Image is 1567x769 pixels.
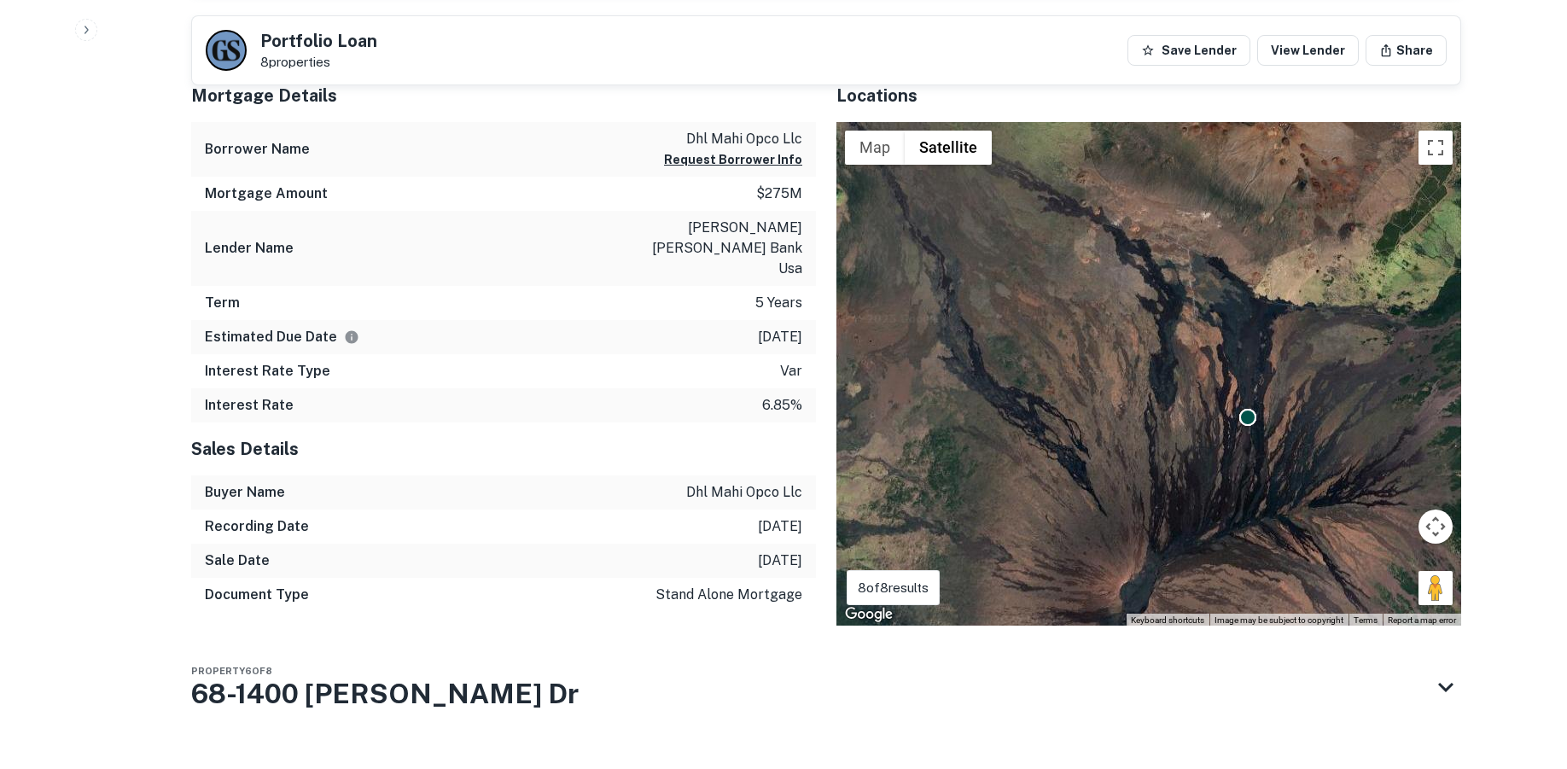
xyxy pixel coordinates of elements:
button: Toggle fullscreen view [1418,131,1453,165]
p: 5 years [755,293,802,313]
p: stand alone mortgage [655,585,802,605]
h6: Document Type [205,585,309,605]
h5: Portfolio Loan [260,32,377,50]
a: Terms (opens in new tab) [1354,615,1378,625]
p: 6.85% [762,395,802,416]
h6: Lender Name [205,238,294,259]
button: Keyboard shortcuts [1131,615,1204,626]
h6: Term [205,293,240,313]
button: Map camera controls [1418,510,1453,544]
h3: 68-1400 [PERSON_NAME] Dr [191,673,579,714]
h6: Sale Date [205,551,270,571]
h5: Sales Details [191,436,816,462]
a: Report a map error [1388,615,1456,625]
a: Open this area in Google Maps (opens a new window) [841,603,897,626]
p: [DATE] [758,327,802,347]
span: Property 6 of 8 [191,666,272,676]
img: Google [841,603,897,626]
svg: Estimate is based on a standard schedule for this type of loan. [344,329,359,345]
p: [PERSON_NAME] [PERSON_NAME] bank usa [649,218,802,279]
p: 8 of 8 results [858,578,929,598]
p: var [780,361,802,382]
div: Property6of868-1400 [PERSON_NAME] Dr [191,653,1461,721]
button: Save Lender [1127,35,1250,66]
button: Drag Pegman onto the map to open Street View [1418,571,1453,605]
p: dhl mahi opco llc [686,482,802,503]
iframe: Chat Widget [1482,632,1567,714]
p: 8 properties [260,55,377,70]
button: Show satellite imagery [905,131,992,165]
button: Share [1366,35,1447,66]
h6: Borrower Name [205,139,310,160]
p: [DATE] [758,516,802,537]
p: [DATE] [758,551,802,571]
span: Image may be subject to copyright [1215,615,1343,625]
h5: Locations [836,83,1461,108]
p: dhl mahi opco llc [664,129,802,149]
button: Request Borrower Info [664,149,802,170]
a: View Lender [1257,35,1359,66]
p: $275m [756,184,802,204]
h6: Interest Rate Type [205,361,330,382]
h5: Mortgage Details [191,83,816,108]
h6: Mortgage Amount [205,184,328,204]
h6: Interest Rate [205,395,294,416]
h6: Recording Date [205,516,309,537]
h6: Buyer Name [205,482,285,503]
button: Show street map [845,131,905,165]
h6: Estimated Due Date [205,327,359,347]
